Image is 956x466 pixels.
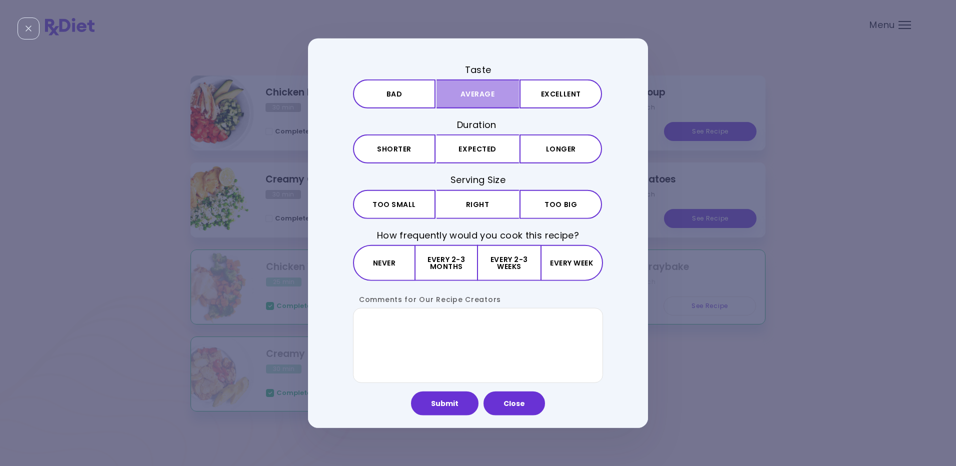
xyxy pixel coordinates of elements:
[353,118,603,131] h3: Duration
[483,391,545,415] button: Close
[436,189,519,218] button: Right
[353,173,603,186] h3: Serving Size
[372,200,416,207] span: Too small
[436,79,519,108] button: Average
[353,134,435,163] button: Shorter
[436,134,519,163] button: Expected
[540,244,603,280] button: Every week
[519,79,602,108] button: Excellent
[415,244,478,280] button: Every 2-3 months
[478,244,540,280] button: Every 2-3 weeks
[411,391,478,415] button: Submit
[353,228,603,241] h3: How frequently would you cook this recipe?
[353,63,603,76] h3: Taste
[17,17,39,39] div: Close
[544,200,577,207] span: Too big
[519,189,602,218] button: Too big
[353,189,435,218] button: Too small
[519,134,602,163] button: Longer
[353,244,415,280] button: Never
[353,294,501,304] label: Comments for Our Recipe Creators
[353,79,435,108] button: Bad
